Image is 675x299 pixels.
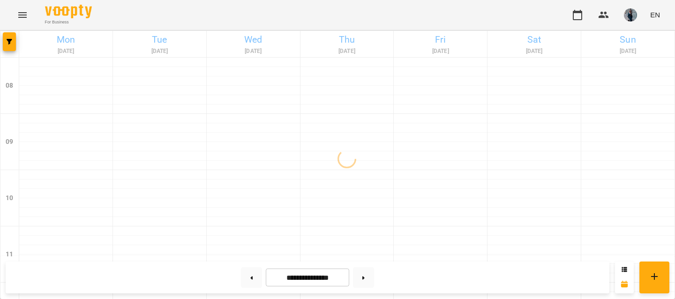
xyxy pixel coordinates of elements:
img: Voopty Logo [45,5,92,18]
span: For Business [45,19,92,25]
h6: [DATE] [395,47,486,56]
h6: Tue [114,32,205,47]
button: Menu [11,4,34,26]
h6: [DATE] [583,47,673,56]
h6: [DATE] [114,47,205,56]
h6: 11 [6,249,13,260]
h6: Mon [21,32,111,47]
h6: [DATE] [21,47,111,56]
h6: Thu [302,32,392,47]
h6: 08 [6,81,13,91]
h6: 10 [6,193,13,203]
h6: Sun [583,32,673,47]
img: bfffc1ebdc99cb2c845fa0ad6ea9d4d3.jpeg [624,8,637,22]
button: EN [646,6,664,23]
span: EN [650,10,660,20]
h6: 09 [6,137,13,147]
h6: [DATE] [208,47,299,56]
h6: Fri [395,32,486,47]
h6: Sat [489,32,579,47]
h6: [DATE] [302,47,392,56]
h6: Wed [208,32,299,47]
h6: [DATE] [489,47,579,56]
